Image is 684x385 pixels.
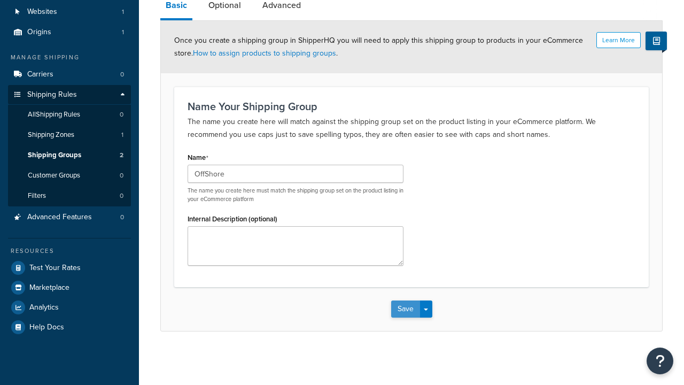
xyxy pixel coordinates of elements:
li: Advanced Features [8,207,131,227]
span: 2 [120,151,123,160]
li: Shipping Rules [8,85,131,207]
button: Save [391,301,420,318]
span: 0 [120,213,124,222]
li: Carriers [8,65,131,84]
label: Name [188,153,208,162]
span: Once you create a shipping group in ShipperHQ you will need to apply this shipping group to produ... [174,35,583,59]
span: 0 [120,70,124,79]
span: Marketplace [29,283,69,292]
span: 0 [120,191,123,201]
span: Test Your Rates [29,264,81,273]
span: Analytics [29,303,59,312]
span: Help Docs [29,323,64,332]
span: Shipping Groups [28,151,81,160]
label: Internal Description (optional) [188,215,277,223]
span: 1 [122,7,124,17]
a: Websites1 [8,2,131,22]
p: The name you create here will match against the shipping group set on the product listing in your... [188,115,635,141]
li: Shipping Groups [8,145,131,165]
li: Websites [8,2,131,22]
a: Test Your Rates [8,258,131,278]
span: Carriers [27,70,53,79]
span: Shipping Rules [27,90,77,99]
span: 1 [122,28,124,37]
button: Learn More [596,32,641,48]
a: How to assign products to shipping groups [193,48,336,59]
li: Customer Groups [8,166,131,186]
span: 0 [120,110,123,119]
span: Shipping Zones [28,130,74,140]
li: Origins [8,22,131,42]
span: Advanced Features [27,213,92,222]
li: Shipping Zones [8,125,131,145]
span: All Shipping Rules [28,110,80,119]
a: Shipping Zones1 [8,125,131,145]
div: Manage Shipping [8,53,131,62]
p: The name you create here must match the shipping group set on the product listing in your eCommer... [188,187,403,203]
span: Websites [27,7,57,17]
li: Filters [8,186,131,206]
span: Origins [27,28,51,37]
a: Origins1 [8,22,131,42]
a: Filters0 [8,186,131,206]
h3: Name Your Shipping Group [188,101,635,112]
span: 0 [120,171,123,180]
a: Advanced Features0 [8,207,131,227]
span: 1 [121,130,123,140]
a: Shipping Groups2 [8,145,131,165]
span: Customer Groups [28,171,80,180]
button: Show Help Docs [646,32,667,50]
a: Customer Groups0 [8,166,131,186]
button: Open Resource Center [647,348,673,374]
a: Carriers0 [8,65,131,84]
a: AllShipping Rules0 [8,105,131,125]
a: Shipping Rules [8,85,131,105]
a: Analytics [8,298,131,317]
div: Resources [8,247,131,256]
a: Help Docs [8,318,131,337]
a: Marketplace [8,278,131,297]
span: Filters [28,191,46,201]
